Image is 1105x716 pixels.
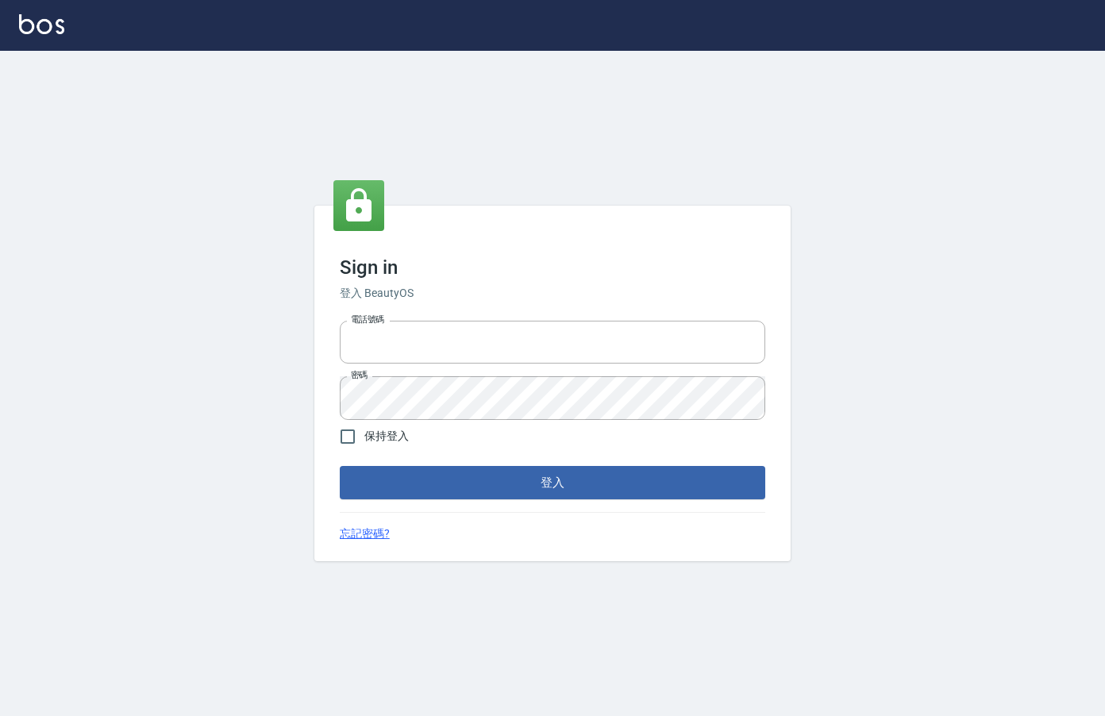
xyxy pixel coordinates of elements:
[340,525,390,542] a: 忘記密碼?
[351,314,384,325] label: 電話號碼
[351,369,368,381] label: 密碼
[340,285,765,302] h6: 登入 BeautyOS
[19,14,64,34] img: Logo
[340,466,765,499] button: 登入
[340,256,765,279] h3: Sign in
[364,428,409,445] span: 保持登入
